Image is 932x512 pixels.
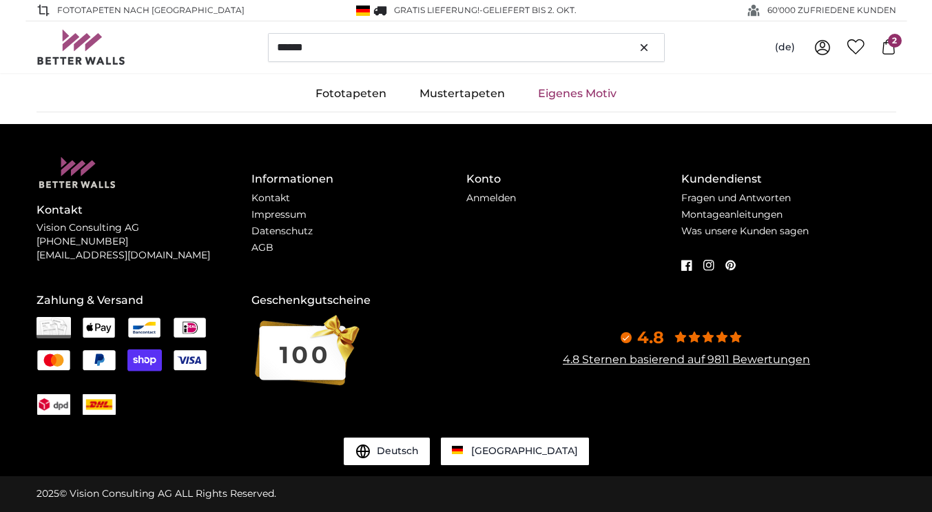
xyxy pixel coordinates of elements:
a: Kontakt [251,192,290,204]
a: Montageanleitungen [681,208,783,221]
span: Fototapeten nach [GEOGRAPHIC_DATA] [57,4,245,17]
img: Deutschland [452,446,463,454]
a: Anmelden [466,192,516,204]
span: 2 [888,34,902,48]
span: 60'000 ZUFRIEDENE KUNDEN [767,4,896,17]
a: Deutschland [GEOGRAPHIC_DATA] [441,438,589,465]
a: Mustertapeten [403,76,521,112]
img: DPD [37,398,70,411]
a: Fototapeten [299,76,403,112]
a: Fragen und Antworten [681,192,791,204]
span: - [479,5,577,15]
span: Geliefert bis 2. Okt. [483,5,577,15]
span: 2025 [37,487,59,500]
img: Deutschland [356,6,370,16]
div: © Vision Consulting AG ALL Rights Reserved. [37,487,276,501]
span: GRATIS Lieferung! [394,5,479,15]
a: AGB [251,241,273,254]
a: Was unsere Kunden sagen [681,225,809,237]
h4: Konto [466,171,681,187]
a: 4.8 Sternen basierend auf 9811 Bewertungen [563,353,810,366]
h4: Zahlung & Versand [37,292,251,309]
a: Eigenes Motiv [521,76,633,112]
button: (de) [764,35,806,60]
h4: Kontakt [37,202,251,218]
h4: Kundendienst [681,171,896,187]
a: Impressum [251,208,307,221]
img: DHL [83,398,116,411]
span: Deutsch [377,444,419,458]
button: Deutsch [344,438,430,465]
p: Vision Consulting AG [PHONE_NUMBER] [EMAIL_ADDRESS][DOMAIN_NAME] [37,221,251,263]
h4: Informationen [251,171,466,187]
img: Betterwalls [37,30,126,65]
img: Rechnung [37,317,71,339]
h4: Geschenkgutscheine [251,292,466,309]
span: [GEOGRAPHIC_DATA] [471,444,578,457]
a: Datenschutz [251,225,313,237]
